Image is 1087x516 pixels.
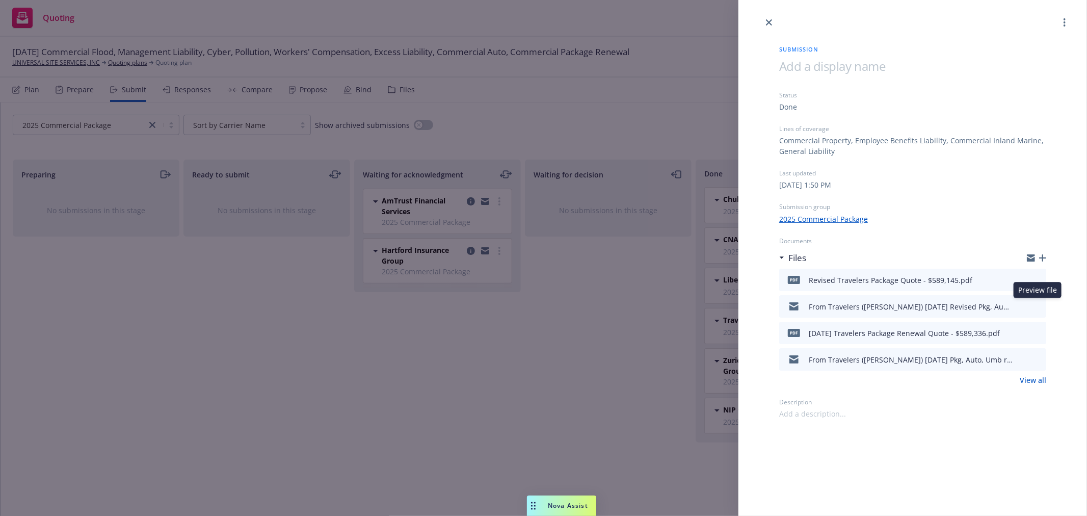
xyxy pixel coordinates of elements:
[548,501,588,510] span: Nova Assist
[809,354,1013,365] div: From Travelers ([PERSON_NAME]) [DATE] Pkg, Auto, Umb renewal proposal attached.msg
[809,328,1000,339] div: [DATE] Travelers Package Renewal Quote - $589,336.pdf
[1017,274,1025,286] button: download file
[527,496,540,516] div: Drag to move
[779,214,868,224] a: 2025 Commercial Package
[527,496,596,516] button: Nova Assist
[809,301,1011,312] div: From Travelers ([PERSON_NAME]) [DATE] Revised Pkg, Auto, XS Proposal attached.msg
[1017,353,1025,366] button: download file
[763,16,775,29] a: close
[1017,327,1025,339] button: download file
[779,251,806,265] div: Files
[1058,16,1071,29] a: more
[779,91,1046,99] div: Status
[779,124,1046,133] div: Lines of coverage
[1033,274,1042,286] button: preview file
[779,45,1046,54] span: Submission
[779,398,1046,406] div: Description
[1014,282,1062,298] div: Preview file
[779,202,1046,211] div: Submission group
[779,135,1046,157] div: Commercial Property, Employee Benefits Liability, Commercial Inland Marine, General Liability
[779,169,1046,177] div: Last updated
[779,179,831,190] div: [DATE] 1:50 PM
[1033,327,1042,339] button: preview file
[788,251,806,265] h3: Files
[809,275,972,286] div: Revised Travelers Package Quote - $589,145.pdf
[779,101,797,112] div: Done
[779,237,1046,245] div: Documents
[1015,300,1023,313] button: download file
[788,276,800,283] span: pdf
[1020,375,1046,385] a: View all
[1033,353,1042,366] button: preview file
[788,329,800,337] span: pdf
[1031,300,1042,313] button: preview file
